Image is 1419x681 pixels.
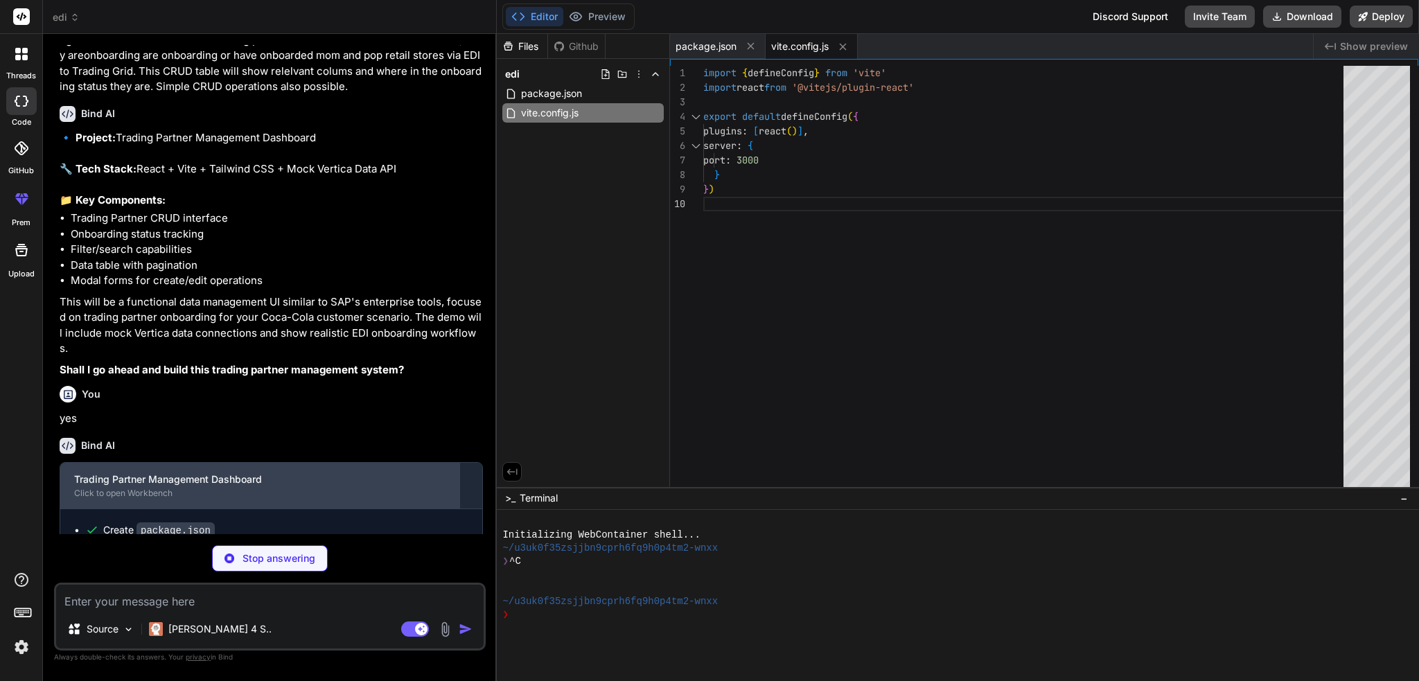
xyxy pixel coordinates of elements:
[714,168,720,181] span: }
[502,555,509,568] span: ❯
[520,85,583,102] span: package.json
[505,491,515,505] span: >_
[670,168,685,182] div: 8
[1185,6,1255,28] button: Invite Team
[703,183,709,195] span: }
[670,197,685,211] div: 10
[168,622,272,636] p: [PERSON_NAME] 4 S..
[725,154,731,166] span: :
[737,139,742,152] span: :
[60,193,166,206] strong: 📁 Key Components:
[814,67,820,79] span: }
[60,363,404,376] strong: Shall I go ahead and build this trading partner management system?
[786,125,792,137] span: (
[703,81,737,94] span: import
[792,81,914,94] span: '@vitejs/plugin-react'
[670,66,685,80] div: 1
[71,211,483,227] li: Trading Partner CRUD interface
[87,622,118,636] p: Source
[1400,491,1408,505] span: −
[136,522,215,539] code: package.json
[74,472,446,486] div: Trading Partner Management Dashboard
[60,294,483,357] p: This will be a functional data management UI similar to SAP's enterprise tools, focused on tradin...
[12,217,30,229] label: prem
[123,623,134,635] img: Pick Models
[1340,39,1408,53] span: Show preview
[437,621,453,637] img: attachment
[502,529,700,542] span: Initializing WebContainer shell...
[670,124,685,139] div: 5
[60,130,483,209] p: Trading Partner Management Dashboard React + Vite + Tailwind CSS + Mock Vertica Data API
[703,110,737,123] span: export
[792,125,797,137] span: )
[563,7,631,26] button: Preview
[548,39,605,53] div: Github
[60,411,483,427] p: yes
[71,227,483,242] li: Onboarding status tracking
[1263,6,1341,28] button: Download
[509,555,521,568] span: ^C
[505,67,520,81] span: edi
[53,10,80,24] span: edi
[497,39,547,53] div: Files
[6,70,36,82] label: threads
[12,116,31,128] label: code
[703,154,725,166] span: port
[243,551,315,565] p: Stop answering
[71,242,483,258] li: Filter/search capabilities
[1350,6,1413,28] button: Deploy
[825,67,847,79] span: from
[74,488,446,499] div: Click to open Workbench
[853,67,886,79] span: 'vite'
[506,7,563,26] button: Editor
[81,107,115,121] h6: Bind AI
[60,463,459,508] button: Trading Partner Management DashboardClick to open Workbench
[1084,6,1176,28] div: Discord Support
[670,80,685,95] div: 2
[60,162,136,175] strong: 🔧 Tech Stack:
[742,67,748,79] span: {
[82,387,100,401] h6: You
[186,653,211,661] span: privacy
[742,110,781,123] span: default
[753,125,759,137] span: [
[709,183,714,195] span: )
[71,258,483,274] li: Data table with pagination
[71,273,483,289] li: Modal forms for create/edit operations
[687,139,705,153] div: Click to collapse the range.
[737,81,764,94] span: react
[764,81,786,94] span: from
[520,105,580,121] span: vite.config.js
[703,67,737,79] span: import
[847,110,853,123] span: (
[103,523,215,538] div: Create
[520,491,558,505] span: Terminal
[54,651,486,664] p: Always double-check its answers. Your in Bind
[687,109,705,124] div: Click to collapse the range.
[676,39,737,53] span: package.json
[803,125,809,137] span: ,
[748,139,753,152] span: {
[670,182,685,197] div: 9
[853,110,858,123] span: {
[60,131,116,144] strong: 🔹 Project:
[670,139,685,153] div: 6
[797,125,803,137] span: ]
[502,542,718,555] span: ~/u3uk0f35zsjjbn9cprh6fq9h0p4tm2-wnxx
[703,125,742,137] span: plugins
[502,595,718,608] span: ~/u3uk0f35zsjjbn9cprh6fq9h0p4tm2-wnxx
[81,439,115,452] h6: Bind AI
[149,622,163,636] img: Claude 4 Sonnet
[748,67,814,79] span: defineConfig
[737,154,759,166] span: 3000
[781,110,847,123] span: defineConfig
[8,268,35,280] label: Upload
[8,165,34,177] label: GitHub
[670,153,685,168] div: 7
[742,125,748,137] span: :
[771,39,829,53] span: vite.config.js
[502,608,509,621] span: ❯
[670,95,685,109] div: 3
[1398,487,1411,509] button: −
[703,139,737,152] span: server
